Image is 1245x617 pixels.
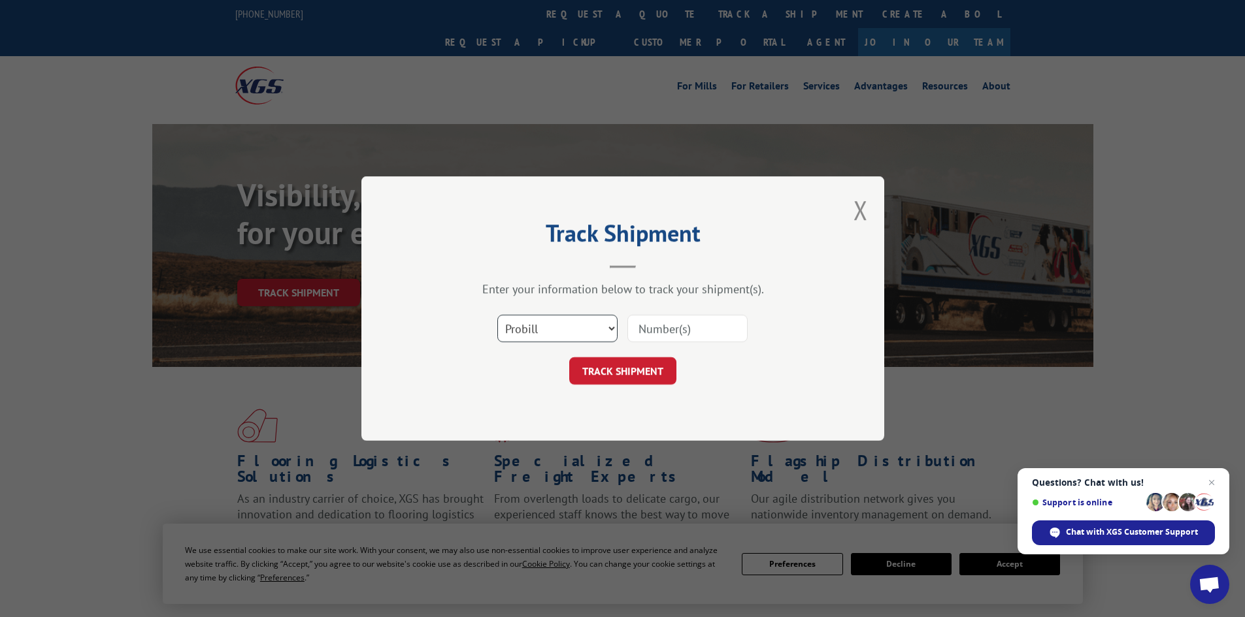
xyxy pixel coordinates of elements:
[1204,475,1220,490] span: Close chat
[1032,520,1215,545] div: Chat with XGS Customer Support
[427,224,819,249] h2: Track Shipment
[427,281,819,296] div: Enter your information below to track your shipment(s).
[854,193,868,227] button: Close modal
[569,357,676,385] button: TRACK SHIPMENT
[627,315,748,342] input: Number(s)
[1066,526,1198,538] span: Chat with XGS Customer Support
[1032,477,1215,488] span: Questions? Chat with us!
[1190,565,1229,604] div: Open chat
[1032,498,1142,507] span: Support is online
